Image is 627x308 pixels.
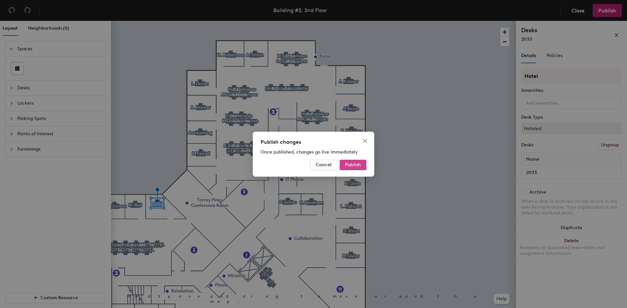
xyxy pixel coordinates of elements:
[316,162,331,168] span: Cancel
[345,162,361,168] span: Publish
[340,160,366,170] button: Publish
[360,136,370,146] button: Close
[362,138,368,143] span: close
[261,149,358,155] span: Once published, changes go live immediately
[360,138,370,143] span: Close
[310,160,337,170] button: Cancel
[261,138,366,146] div: Publish changes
